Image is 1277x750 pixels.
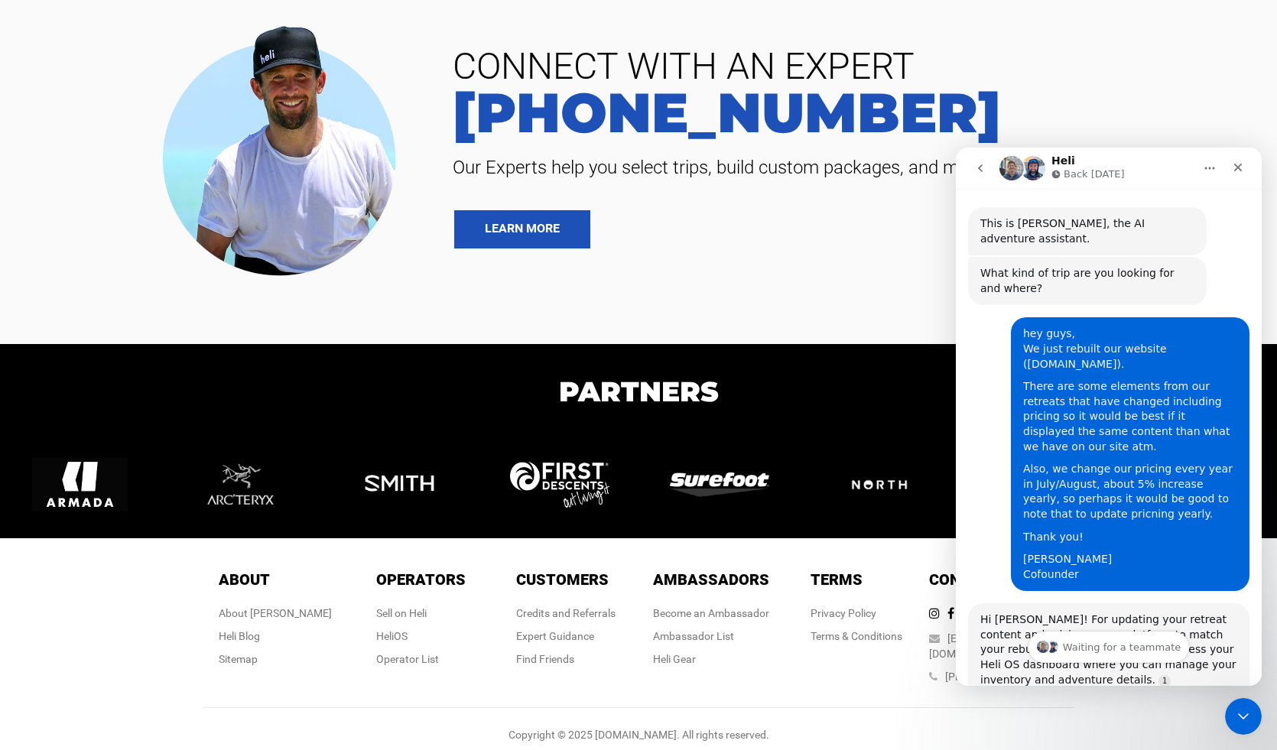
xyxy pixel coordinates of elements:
img: Profile image for Bo [81,493,93,505]
div: Hi [PERSON_NAME]! For updating your retreat content and pricing on our platform to match your reb... [12,456,294,714]
img: Profile image for Thomas [90,493,102,505]
div: Find Friends [516,651,616,667]
span: Our Experts help you select trips, build custom packages, and more. [441,155,1254,180]
span: Ambassadors [653,570,769,589]
div: Hi [PERSON_NAME]! For updating your retreat content and pricing on our platform to match your reb... [24,465,281,540]
a: Expert Guidance [516,630,594,642]
div: Profile image for BoProfile image for ThomasWaiting for a teammate [73,484,234,516]
div: Copyright © 2025 [DOMAIN_NAME]. All rights reserved. [203,727,1074,742]
img: logo [192,437,288,532]
a: Source reference 25729993: [203,528,215,540]
a: Heli Gear [653,653,696,665]
img: logo [510,462,609,508]
a: [PHONE_NUMBER] [945,670,1035,683]
a: Heli Blog [219,630,260,642]
span: Customers [516,570,609,589]
span: Contact [929,570,1000,589]
div: Operator List [376,651,466,667]
div: Carl says… [12,456,294,716]
a: Terms & Conditions [811,630,902,642]
a: Credits and Referrals [516,607,616,619]
span: CONNECT WITH AN EXPERT [441,48,1254,85]
iframe: To enrich screen reader interactions, please activate Accessibility in Grammarly extension settings [956,148,1262,686]
span: About [219,570,270,589]
a: LEARN MORE [454,210,590,248]
a: HeliOS [376,630,408,642]
a: [PHONE_NUMBER] [441,85,1254,140]
iframe: Intercom live chat [1225,698,1262,735]
div: Ambassador List [653,628,769,644]
div: Sitemap [219,651,332,667]
img: logo [32,437,128,532]
span: Terms [811,570,863,589]
img: logo [670,472,769,497]
img: logo [830,459,929,511]
div: Sell on Heli [376,606,466,621]
img: logo [352,437,447,532]
span: Operators [376,570,466,589]
a: Privacy Policy [811,607,876,619]
div: About [PERSON_NAME] [219,606,332,621]
a: Become an Ambassador [653,607,769,619]
img: contact our team [151,13,418,283]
